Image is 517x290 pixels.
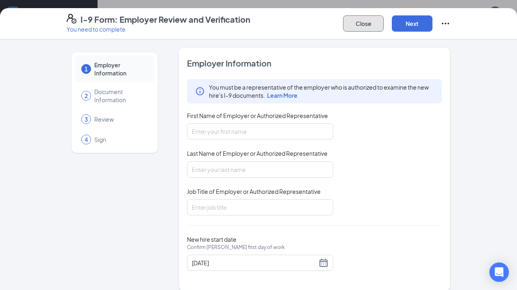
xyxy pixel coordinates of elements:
span: 3 [85,115,88,123]
svg: Info [195,86,205,96]
input: Enter job title [187,199,333,215]
span: Last Name of Employer or Authorized Representative [187,149,328,157]
span: Document Information [94,88,146,104]
input: Enter your last name [187,161,333,178]
span: Learn More [267,92,298,99]
span: First Name of Employer or Authorized Representative [187,112,328,120]
a: Learn More [265,92,298,99]
span: 2 [85,92,88,100]
span: 1 [85,65,88,73]
span: Confirm [PERSON_NAME] first day of work [187,243,285,251]
span: New hire start date [187,235,285,260]
svg: Ellipses [441,19,450,28]
button: Close [343,15,384,32]
svg: FormI9EVerifyIcon [67,14,76,24]
button: Next [392,15,432,32]
input: 08/24/2025 [192,258,317,267]
p: You need to complete [67,25,250,33]
span: Review [94,115,146,123]
span: Employer Information [187,58,442,69]
h4: I-9 Form: Employer Review and Verification [80,14,250,25]
span: Employer Information [94,61,146,77]
input: Enter your first name [187,123,333,140]
span: Job Title of Employer or Authorized Representative [187,187,321,195]
span: You must be a representative of the employer who is authorized to examine the new hire's I-9 docu... [209,83,434,99]
div: Open Intercom Messenger [489,262,509,282]
span: Sign [94,135,146,144]
span: 4 [85,135,88,144]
